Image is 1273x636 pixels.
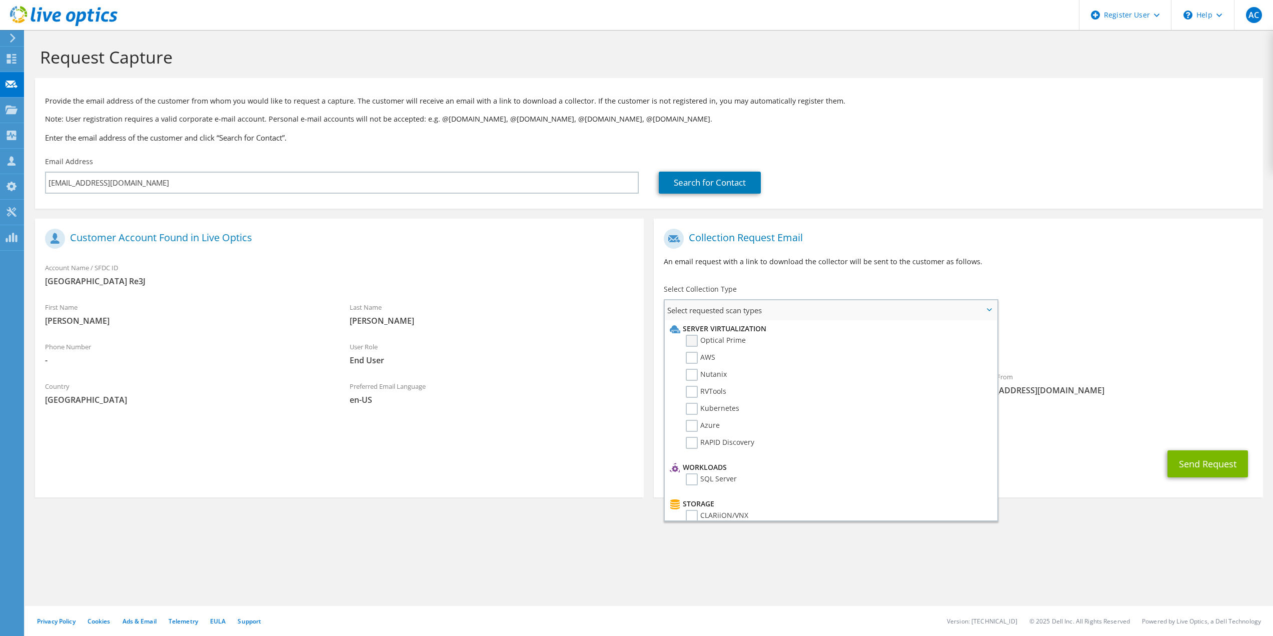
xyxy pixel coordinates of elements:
[45,114,1253,125] p: Note: User registration requires a valid corporate e-mail account. Personal e-mail accounts will ...
[686,352,715,364] label: AWS
[35,376,340,410] div: Country
[45,96,1253,107] p: Provide the email address of the customer from whom you would like to request a capture. The cust...
[686,510,748,522] label: CLARiiON/VNX
[968,385,1253,396] span: [EMAIL_ADDRESS][DOMAIN_NAME]
[37,617,76,625] a: Privacy Policy
[340,336,644,371] div: User Role
[40,47,1253,68] h1: Request Capture
[686,335,746,347] label: Optical Prime
[665,300,996,320] span: Select requested scan types
[169,617,198,625] a: Telemetry
[238,617,261,625] a: Support
[686,386,726,398] label: RVTools
[340,376,644,410] div: Preferred Email Language
[45,394,330,405] span: [GEOGRAPHIC_DATA]
[667,461,991,473] li: Workloads
[686,369,727,381] label: Nutanix
[1142,617,1261,625] li: Powered by Live Optics, a Dell Technology
[340,297,644,331] div: Last Name
[1246,7,1262,23] span: AC
[45,229,629,249] h1: Customer Account Found in Live Optics
[686,420,720,432] label: Azure
[45,276,634,287] span: [GEOGRAPHIC_DATA] Re3J
[664,229,1247,249] h1: Collection Request Email
[958,366,1263,401] div: Sender & From
[123,617,157,625] a: Ads & Email
[654,366,958,401] div: To
[1029,617,1130,625] li: © 2025 Dell Inc. All Rights Reserved
[1167,450,1248,477] button: Send Request
[210,617,226,625] a: EULA
[686,437,754,449] label: RAPID Discovery
[686,473,737,485] label: SQL Server
[664,284,737,294] label: Select Collection Type
[88,617,111,625] a: Cookies
[35,336,340,371] div: Phone Number
[686,403,739,415] label: Kubernetes
[654,406,1262,440] div: CC & Reply To
[654,324,1262,361] div: Requested Collections
[667,498,991,510] li: Storage
[1183,11,1192,20] svg: \n
[45,355,330,366] span: -
[45,315,330,326] span: [PERSON_NAME]
[350,315,634,326] span: [PERSON_NAME]
[45,157,93,167] label: Email Address
[947,617,1017,625] li: Version: [TECHNICAL_ID]
[350,355,634,366] span: End User
[350,394,634,405] span: en-US
[35,257,644,292] div: Account Name / SFDC ID
[45,132,1253,143] h3: Enter the email address of the customer and click “Search for Contact”.
[659,172,761,194] a: Search for Contact
[664,256,1252,267] p: An email request with a link to download the collector will be sent to the customer as follows.
[35,297,340,331] div: First Name
[667,323,991,335] li: Server Virtualization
